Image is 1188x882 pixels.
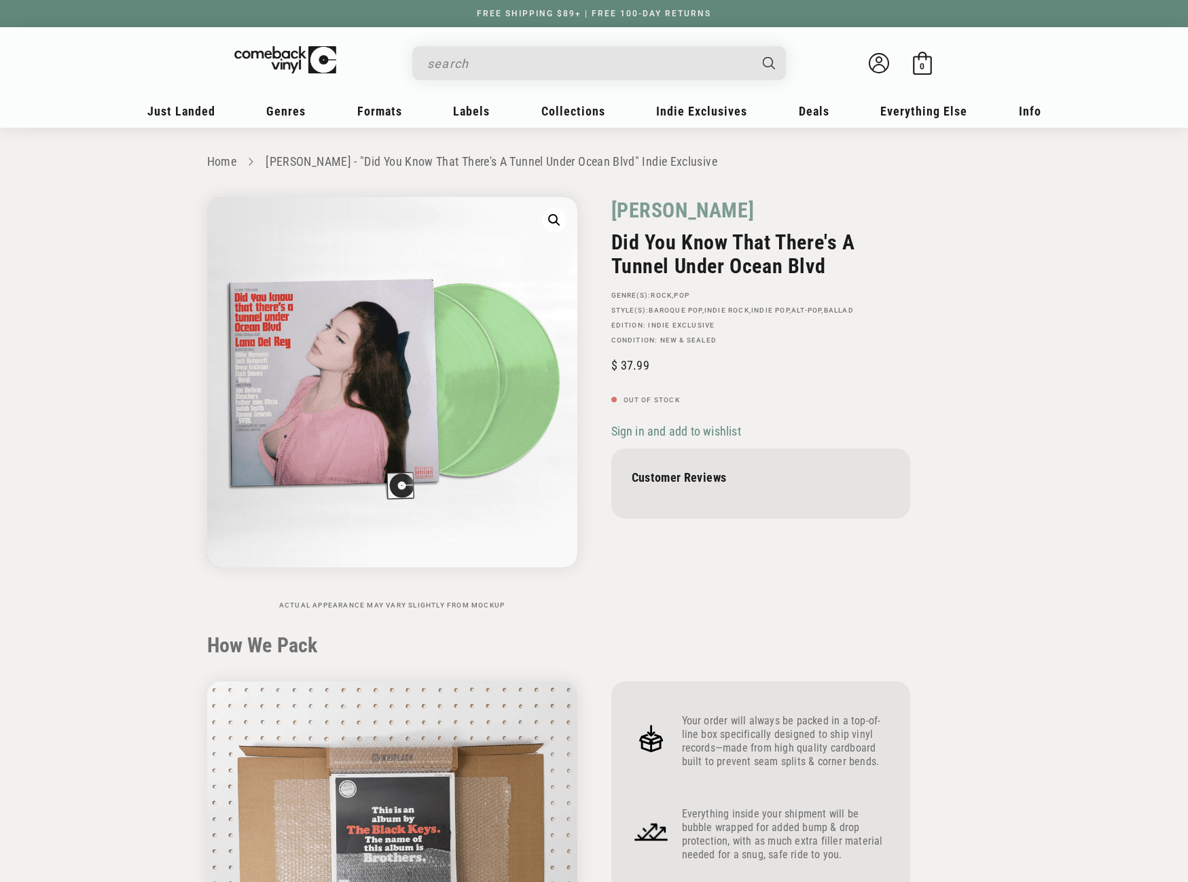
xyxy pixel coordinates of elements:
[799,104,829,118] span: Deals
[656,104,747,118] span: Indie Exclusives
[1019,104,1041,118] span: Info
[266,154,717,169] a: [PERSON_NAME] - "Did You Know That There's A Tunnel Under Ocean Blvd" Indie Exclusive
[266,104,306,118] span: Genres
[651,292,672,299] a: Rock
[632,812,671,851] img: Frame_4_1.png
[611,306,910,315] p: STYLE(S): , , , ,
[611,424,741,438] span: Sign in and add to wishlist
[880,104,967,118] span: Everything Else
[453,104,490,118] span: Labels
[611,358,649,372] span: 37.99
[412,46,786,80] div: Search
[824,306,854,314] a: Ballad
[648,321,715,329] a: Indie Exclusive
[357,104,402,118] span: Formats
[791,306,821,314] a: Alt-Pop
[611,292,910,300] p: GENRE(S): ,
[611,396,910,404] p: Out of stock
[611,423,745,439] button: Sign in and add to wishlist
[611,336,910,345] p: Condition: New & Sealed
[207,154,236,169] a: Home
[207,633,982,658] h2: How We Pack
[682,807,890,862] p: Everything inside your shipment will be bubble wrapped for added bump & drop protection, with as ...
[704,306,749,314] a: Indie Rock
[649,306,702,314] a: Baroque Pop
[751,306,789,314] a: Indie Pop
[611,321,910,330] p: Edition:
[674,292,689,299] a: Pop
[463,9,725,18] a: FREE SHIPPING $89+ | FREE 100-DAY RETURNS
[427,50,749,77] input: search
[207,601,577,610] p: Actual appearance may vary slightly from mockup
[632,470,890,484] p: Customer Reviews
[611,197,755,224] a: [PERSON_NAME]
[611,230,910,278] h2: Did You Know That There's A Tunnel Under Ocean Blvd
[682,714,890,769] p: Your order will always be packed in a top-of-line box specifically designed to ship vinyl records...
[632,719,671,758] img: Frame_4.png
[751,46,787,80] button: Search
[207,152,982,172] nav: breadcrumbs
[611,358,617,372] span: $
[541,104,605,118] span: Collections
[207,197,577,610] media-gallery: Gallery Viewer
[920,61,924,71] span: 0
[147,104,215,118] span: Just Landed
